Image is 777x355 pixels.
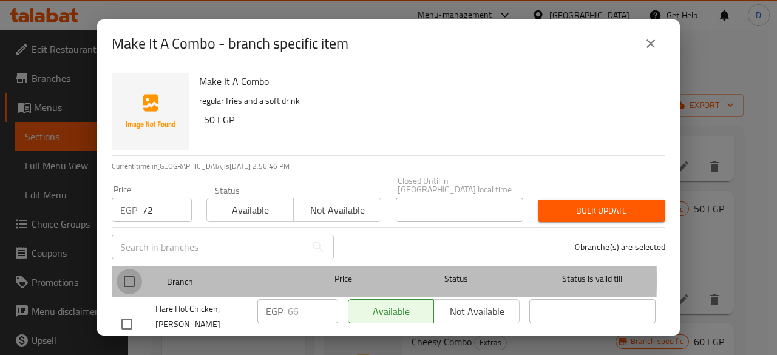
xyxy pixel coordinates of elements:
[120,203,137,217] p: EGP
[112,161,665,172] p: Current time in [GEOGRAPHIC_DATA] is [DATE] 2:56:46 PM
[142,198,192,222] input: Please enter price
[199,73,656,90] h6: Make It A Combo
[112,235,306,259] input: Search in branches
[112,34,348,53] h2: Make It A Combo - branch specific item
[636,29,665,58] button: close
[548,203,656,218] span: Bulk update
[212,201,289,219] span: Available
[393,271,520,286] span: Status
[529,271,656,286] span: Status is valid till
[293,198,381,222] button: Not available
[299,201,376,219] span: Not available
[112,73,189,150] img: Make It A Combo
[206,198,294,222] button: Available
[538,200,665,222] button: Bulk update
[167,274,293,289] span: Branch
[288,299,338,323] input: Please enter price
[303,271,384,286] span: Price
[204,111,656,128] h6: 50 EGP
[266,304,283,319] p: EGP
[199,93,656,109] p: regular fries and a soft drink
[155,302,248,347] span: Flare Hot Chicken, [PERSON_NAME] Station
[575,241,665,253] p: 0 branche(s) are selected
